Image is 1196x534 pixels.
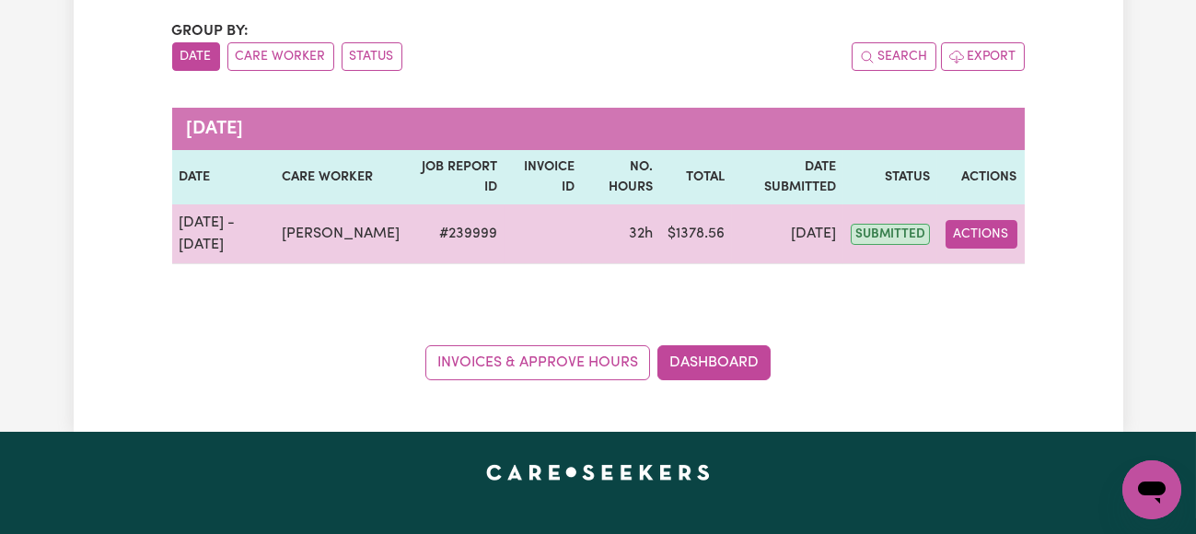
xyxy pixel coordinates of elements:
span: submitted [851,224,930,245]
th: Care worker [274,150,407,204]
button: Search [852,42,936,71]
th: Date Submitted [732,150,843,204]
caption: [DATE] [172,108,1025,150]
th: Total [660,150,732,204]
td: [DATE] [732,204,843,264]
th: Invoice ID [505,150,582,204]
td: $ 1378.56 [660,204,732,264]
a: Careseekers home page [486,465,710,480]
iframe: Button to launch messaging window [1122,460,1181,519]
th: Job Report ID [407,150,505,204]
button: sort invoices by date [172,42,220,71]
button: Actions [946,220,1017,249]
th: No. Hours [582,150,660,204]
td: [DATE] - [DATE] [172,204,275,264]
th: Date [172,150,275,204]
span: 32 hours [629,226,653,241]
th: Status [843,150,937,204]
button: sort invoices by paid status [342,42,402,71]
span: Group by: [172,24,250,39]
button: sort invoices by care worker [227,42,334,71]
th: Actions [937,150,1024,204]
a: Invoices & Approve Hours [425,345,650,380]
td: [PERSON_NAME] [274,204,407,264]
td: # 239999 [407,204,505,264]
a: Dashboard [657,345,771,380]
button: Export [941,42,1025,71]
